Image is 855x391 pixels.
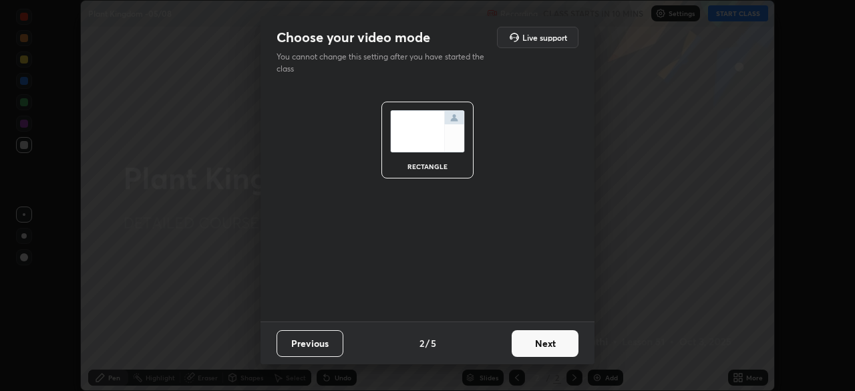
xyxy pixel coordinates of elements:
[277,51,493,75] p: You cannot change this setting after you have started the class
[277,330,343,357] button: Previous
[431,336,436,350] h4: 5
[390,110,465,152] img: normalScreenIcon.ae25ed63.svg
[401,163,454,170] div: rectangle
[425,336,430,350] h4: /
[512,330,578,357] button: Next
[277,29,430,46] h2: Choose your video mode
[522,33,567,41] h5: Live support
[419,336,424,350] h4: 2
